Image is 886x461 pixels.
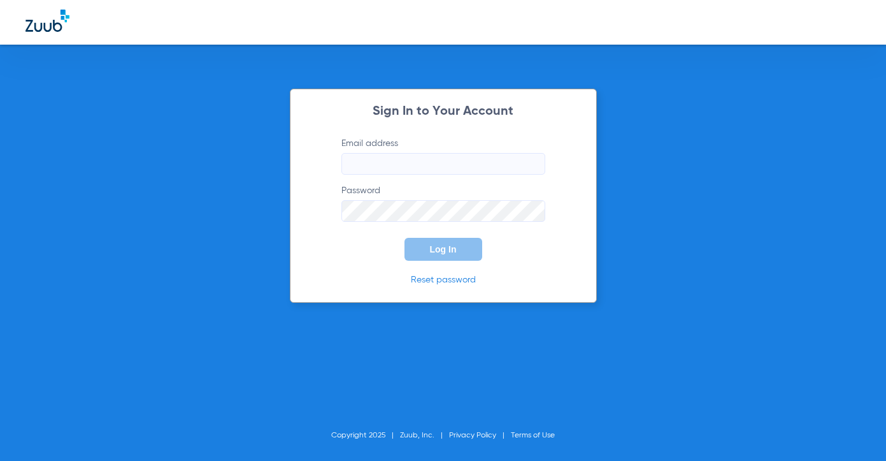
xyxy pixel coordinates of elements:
[331,429,400,442] li: Copyright 2025
[511,432,555,439] a: Terms of Use
[322,105,564,118] h2: Sign In to Your Account
[25,10,69,32] img: Zuub Logo
[430,244,457,254] span: Log In
[341,184,545,222] label: Password
[449,432,496,439] a: Privacy Policy
[341,137,545,175] label: Email address
[411,275,476,284] a: Reset password
[400,429,449,442] li: Zuub, Inc.
[341,153,545,175] input: Email address
[404,238,482,261] button: Log In
[341,200,545,222] input: Password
